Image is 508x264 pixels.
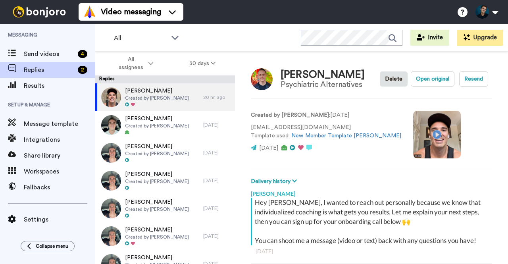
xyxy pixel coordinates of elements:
[251,123,401,140] p: [EMAIL_ADDRESS][DOMAIN_NAME] Template used:
[24,135,95,145] span: Integrations
[125,87,189,95] span: [PERSON_NAME]
[171,56,234,71] button: 30 days
[95,111,235,139] a: [PERSON_NAME]Created by [PERSON_NAME][DATE]
[101,198,121,218] img: 74abfeb4-5609-4b5e-ba45-df111bbb9d9a-thumb.jpg
[125,206,189,212] span: Created by [PERSON_NAME]
[101,171,121,191] img: 74abfeb4-5609-4b5e-ba45-df111bbb9d9a-thumb.jpg
[125,143,189,150] span: [PERSON_NAME]
[83,6,96,18] img: vm-color.svg
[251,186,492,198] div: [PERSON_NAME]
[24,151,95,160] span: Share library
[281,69,365,81] div: [PERSON_NAME]
[24,49,75,59] span: Send videos
[203,177,231,184] div: [DATE]
[203,94,231,100] div: 20 hr. ago
[115,56,147,71] span: All assignees
[101,87,121,107] img: d4af99e8-0e9b-46f8-a9da-be41813caadd-thumb.jpg
[203,122,231,128] div: [DATE]
[95,75,235,83] div: Replies
[21,241,75,251] button: Collapse menu
[10,6,69,17] img: bj-logo-header-white.svg
[125,123,189,129] span: Created by [PERSON_NAME]
[24,65,75,75] span: Replies
[203,150,231,156] div: [DATE]
[251,111,401,119] p: : [DATE]
[95,222,235,250] a: [PERSON_NAME]Created by [PERSON_NAME][DATE]
[125,170,189,178] span: [PERSON_NAME]
[101,143,121,163] img: 74abfeb4-5609-4b5e-ba45-df111bbb9d9a-thumb.jpg
[101,6,161,17] span: Video messaging
[101,115,121,135] img: 2e29f156-e327-4fd0-b9e3-ce3c685639d5-thumb.jpg
[24,167,95,176] span: Workspaces
[251,177,299,186] button: Delivery history
[203,233,231,239] div: [DATE]
[251,112,329,118] strong: Created by [PERSON_NAME]
[125,234,189,240] span: Created by [PERSON_NAME]
[78,50,87,58] div: 4
[411,71,454,87] button: Open original
[125,115,189,123] span: [PERSON_NAME]
[281,80,365,89] div: Psychiatric Alternatives
[24,183,95,192] span: Fallbacks
[251,68,273,90] img: Image of Ryan Halquist
[125,150,189,157] span: Created by [PERSON_NAME]
[95,139,235,167] a: [PERSON_NAME]Created by [PERSON_NAME][DATE]
[97,52,171,75] button: All assignees
[125,198,189,206] span: [PERSON_NAME]
[459,71,488,87] button: Resend
[125,254,189,262] span: [PERSON_NAME]
[114,33,167,43] span: All
[410,30,449,46] button: Invite
[95,195,235,222] a: [PERSON_NAME]Created by [PERSON_NAME][DATE]
[291,133,401,139] a: New Member Template [PERSON_NAME]
[95,167,235,195] a: [PERSON_NAME]Created by [PERSON_NAME][DATE]
[256,247,487,255] div: [DATE]
[24,215,95,224] span: Settings
[380,71,408,87] button: Delete
[101,226,121,246] img: 74abfeb4-5609-4b5e-ba45-df111bbb9d9a-thumb.jpg
[95,83,235,111] a: [PERSON_NAME]Created by [PERSON_NAME]20 hr. ago
[203,205,231,212] div: [DATE]
[259,145,278,151] span: [DATE]
[24,119,95,129] span: Message template
[24,81,95,91] span: Results
[36,243,68,249] span: Collapse menu
[78,66,87,74] div: 2
[125,226,189,234] span: [PERSON_NAME]
[125,95,189,101] span: Created by [PERSON_NAME]
[457,30,503,46] button: Upgrade
[255,198,490,245] div: Hey [PERSON_NAME], I wanted to reach out personally because we know that individualized coaching ...
[125,178,189,185] span: Created by [PERSON_NAME]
